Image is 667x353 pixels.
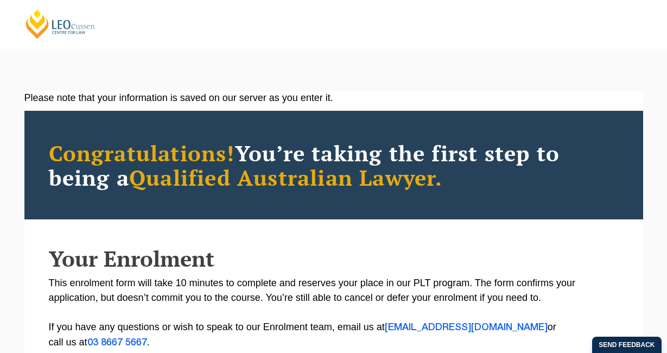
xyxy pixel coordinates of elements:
[87,338,147,347] a: 03 8667 5667
[385,323,548,332] a: [EMAIL_ADDRESS][DOMAIN_NAME]
[129,163,443,192] span: Qualified Australian Lawyer.
[24,9,97,40] a: [PERSON_NAME] Centre for Law
[49,138,235,167] span: Congratulations!
[49,141,619,190] h2: You’re taking the first step to being a
[594,280,640,326] iframe: LiveChat chat widget
[49,276,619,350] p: This enrolment form will take 10 minutes to complete and reserves your place in our PLT program. ...
[24,91,643,105] div: Please note that your information is saved on our server as you enter it.
[49,247,619,270] h2: Your Enrolment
